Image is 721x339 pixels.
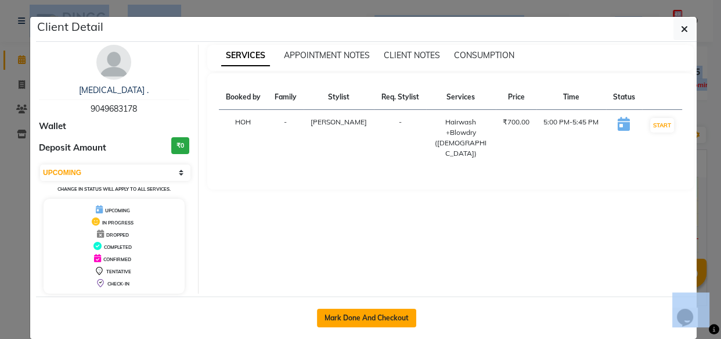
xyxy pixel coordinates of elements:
[103,256,131,262] span: CONFIRMED
[106,269,131,274] span: TENTATIVE
[104,244,132,250] span: COMPLETED
[219,85,268,110] th: Booked by
[374,110,426,166] td: -
[96,45,131,80] img: avatar
[672,292,709,327] iframe: chat widget
[219,110,268,166] td: HOH
[433,117,489,159] div: Hairwash +Blowdry ([DEMOGRAPHIC_DATA])
[317,309,416,327] button: Mark Done And Checkout
[79,85,149,95] a: [MEDICAL_DATA] .
[171,137,189,154] h3: ₹0
[536,110,605,166] td: 5:00 PM-5:45 PM
[496,85,536,110] th: Price
[454,50,514,60] span: CONSUMPTION
[384,50,440,60] span: CLIENT NOTES
[91,104,137,114] span: 9049683178
[650,118,674,133] button: START
[102,220,134,226] span: IN PROGRESS
[426,85,496,110] th: Services
[503,117,529,127] div: ₹700.00
[268,85,304,110] th: Family
[304,85,374,110] th: Stylist
[105,208,130,213] span: UPCOMING
[606,85,642,110] th: Status
[57,186,171,192] small: Change in status will apply to all services.
[107,281,129,287] span: CHECK-IN
[374,85,426,110] th: Req. Stylist
[39,120,66,133] span: Wallet
[536,85,605,110] th: Time
[37,18,103,35] h5: Client Detail
[106,232,129,238] span: DROPPED
[268,110,304,166] td: -
[39,141,106,155] span: Deposit Amount
[311,117,367,126] span: [PERSON_NAME]
[284,50,370,60] span: APPOINTMENT NOTES
[221,45,270,66] span: SERVICES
